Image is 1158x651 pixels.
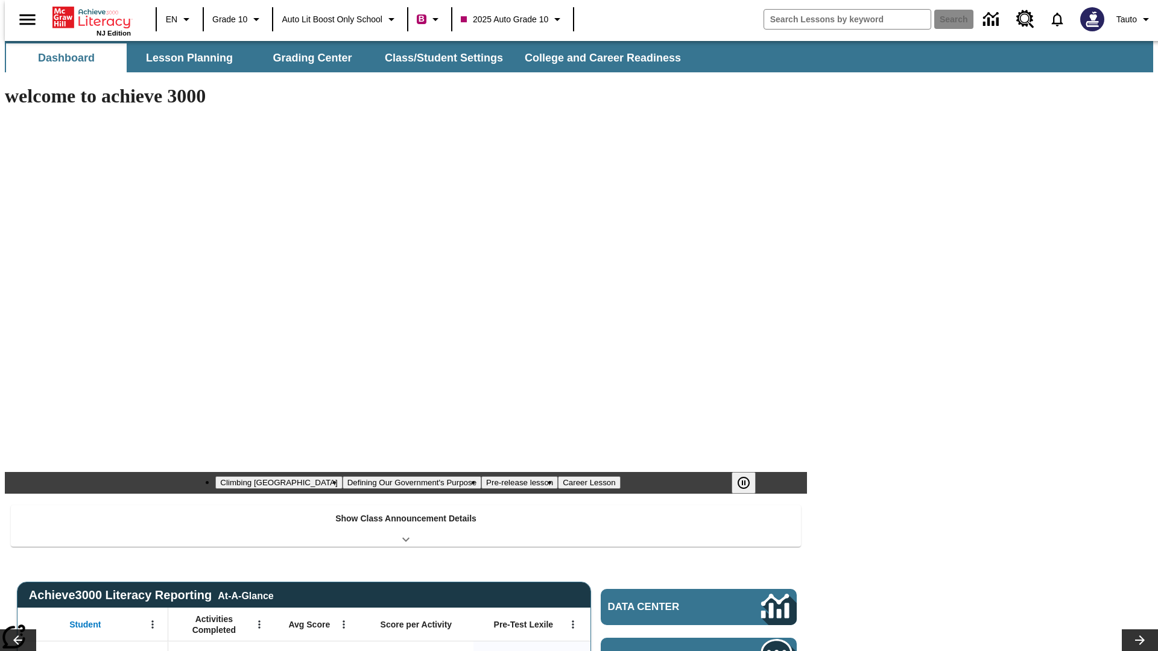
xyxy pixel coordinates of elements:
[764,10,931,29] input: search field
[1116,13,1137,26] span: Tauto
[375,43,513,72] button: Class/Student Settings
[456,8,569,30] button: Class: 2025 Auto Grade 10, Select your class
[335,615,353,634] button: Open Menu
[1042,4,1073,35] a: Notifications
[343,476,481,489] button: Slide 2 Defining Our Government's Purpose
[144,615,162,634] button: Open Menu
[381,619,452,630] span: Score per Activity
[11,505,801,547] div: Show Class Announcement Details
[1122,629,1158,651] button: Lesson carousel, Next
[277,8,403,30] button: School: Auto Lit Boost only School, Select your school
[166,13,177,26] span: EN
[601,589,797,625] a: Data Center
[218,588,273,602] div: At-A-Glance
[207,8,268,30] button: Grade: Grade 10, Select a grade
[5,85,807,107] h1: welcome to achieve 3000
[494,619,554,630] span: Pre-Test Lexile
[215,476,342,489] button: Slide 1 Climbing Mount Tai
[732,472,768,494] div: Pause
[1073,4,1112,35] button: Select a new avatar
[1009,3,1042,36] a: Resource Center, Will open in new tab
[558,476,620,489] button: Slide 4 Career Lesson
[252,43,373,72] button: Grading Center
[5,43,692,72] div: SubNavbar
[976,3,1009,36] a: Data Center
[282,13,382,26] span: Auto Lit Boost only School
[412,8,448,30] button: Boost Class color is violet red. Change class color
[608,601,721,613] span: Data Center
[515,43,691,72] button: College and Career Readiness
[250,615,268,634] button: Open Menu
[419,11,425,27] span: B
[461,13,548,26] span: 2025 Auto Grade 10
[1080,7,1104,31] img: Avatar
[129,43,250,72] button: Lesson Planning
[1112,8,1158,30] button: Profile/Settings
[564,615,582,634] button: Open Menu
[481,476,558,489] button: Slide 3 Pre-release lesson
[69,619,101,630] span: Student
[212,13,247,26] span: Grade 10
[10,2,45,37] button: Open side menu
[288,619,330,630] span: Avg Score
[174,614,254,635] span: Activities Completed
[52,4,131,37] div: Home
[335,512,476,525] p: Show Class Announcement Details
[6,43,127,72] button: Dashboard
[52,5,131,30] a: Home
[732,472,756,494] button: Pause
[5,41,1153,72] div: SubNavbar
[29,588,274,602] span: Achieve3000 Literacy Reporting
[160,8,199,30] button: Language: EN, Select a language
[96,30,131,37] span: NJ Edition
